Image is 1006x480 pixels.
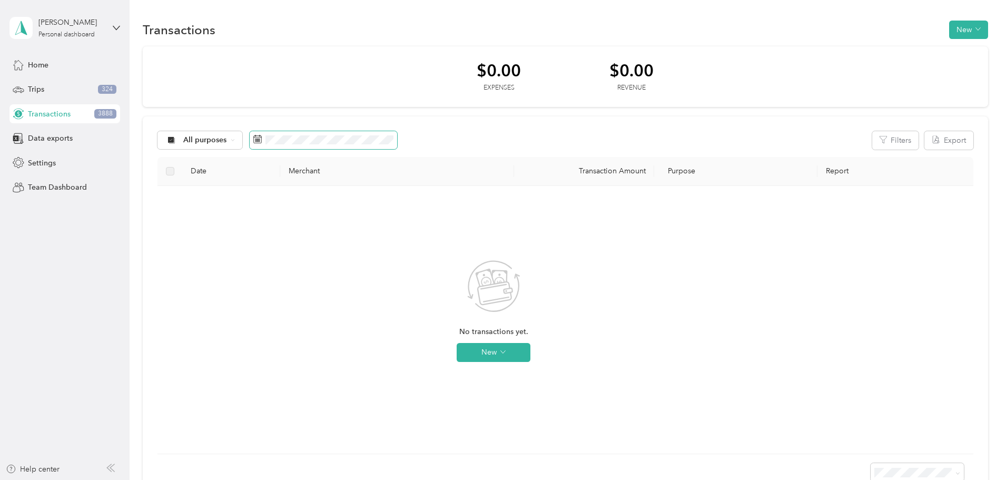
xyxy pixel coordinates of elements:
div: $0.00 [609,61,654,80]
h1: Transactions [143,24,215,35]
span: Home [28,60,48,71]
span: Transactions [28,109,71,120]
div: Expenses [477,83,521,93]
button: Export [924,131,973,150]
th: Report [817,157,973,186]
button: New [457,343,530,362]
span: 3888 [94,109,116,119]
button: New [949,21,988,39]
div: [PERSON_NAME] [38,17,104,28]
button: Filters [872,131,919,150]
th: Transaction Amount [514,157,654,186]
iframe: Everlance-gr Chat Button Frame [947,421,1006,480]
button: Help center [6,464,60,475]
span: Settings [28,158,56,169]
div: Revenue [609,83,654,93]
span: No transactions yet. [459,326,528,338]
div: $0.00 [477,61,521,80]
div: Personal dashboard [38,32,95,38]
span: Trips [28,84,44,95]
span: Data exports [28,133,73,144]
span: Purpose [663,166,696,175]
span: 324 [98,85,116,94]
span: All purposes [183,136,227,144]
th: Date [182,157,280,186]
span: Team Dashboard [28,182,87,193]
th: Merchant [280,157,514,186]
